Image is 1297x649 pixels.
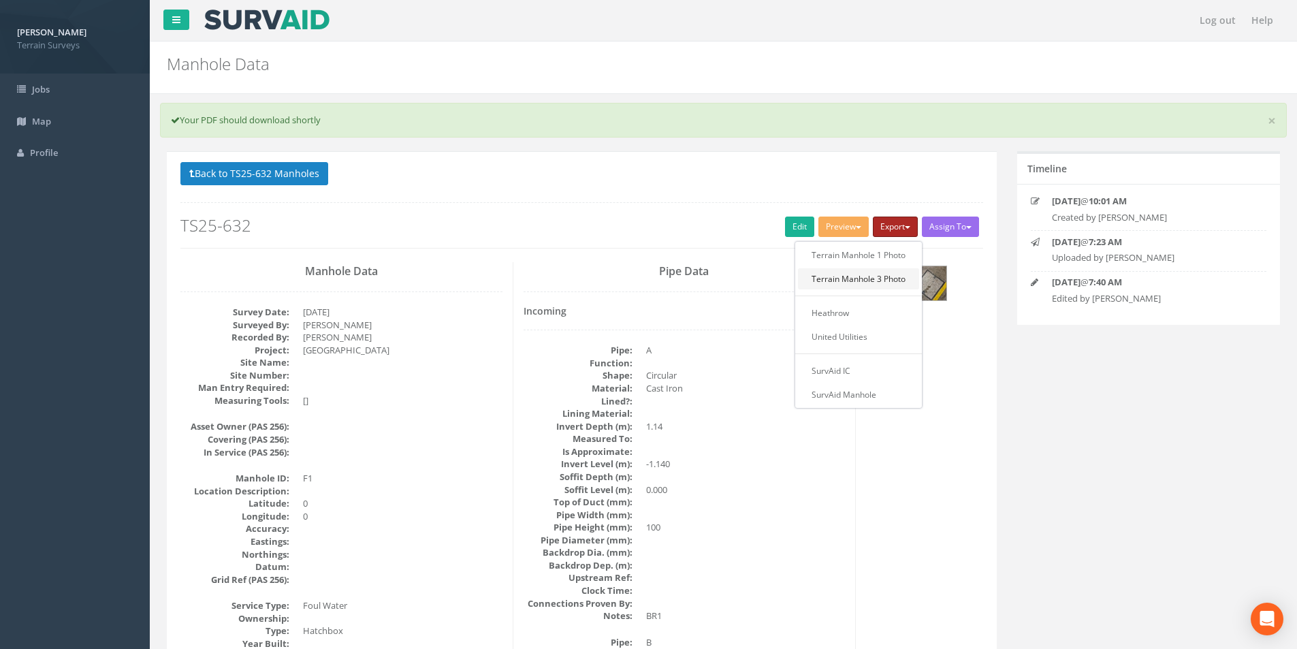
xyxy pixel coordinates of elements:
dt: Soffit Depth (m): [524,471,633,484]
dd: 100 [646,521,846,534]
a: [PERSON_NAME] Terrain Surveys [17,22,133,51]
span: Terrain Surveys [17,39,133,52]
dt: Pipe: [524,636,633,649]
a: Terrain Manhole 3 Photo [798,268,919,289]
button: Assign To [922,217,979,237]
dt: Survey Date: [180,306,289,319]
h3: Pipe Data [524,266,846,278]
dt: Connections Proven By: [524,597,633,610]
dt: Pipe Diameter (mm): [524,534,633,547]
dd: B [646,636,846,649]
dt: Clock Time: [524,584,633,597]
a: United Utilities [798,326,919,347]
span: Jobs [32,83,50,95]
dt: Service Type: [180,599,289,612]
dd: Cast Iron [646,382,846,395]
div: Open Intercom Messenger [1251,603,1283,635]
dt: Project: [180,344,289,357]
dt: Upstream Ref: [524,571,633,584]
button: Preview [818,217,869,237]
dd: Hatchbox [303,624,502,637]
a: × [1268,114,1276,128]
a: Heathrow [798,302,919,323]
dt: Type: [180,624,289,637]
dd: 0 [303,497,502,510]
p: @ [1052,236,1245,249]
dt: Is Approximate: [524,445,633,458]
a: Terrain Manhole 1 Photo [798,244,919,266]
dt: Asset Owner (PAS 256): [180,420,289,433]
a: SurvAid IC [798,360,919,381]
h4: Incoming [524,306,846,316]
dt: Eastings: [180,535,289,548]
button: Back to TS25-632 Manholes [180,162,328,185]
dd: 1.14 [646,420,846,433]
p: Created by [PERSON_NAME] [1052,211,1245,224]
dt: Ownership: [180,612,289,625]
p: Edited by [PERSON_NAME] [1052,292,1245,305]
strong: [PERSON_NAME] [17,26,86,38]
h3: Manhole Data [180,266,502,278]
dt: Pipe Height (mm): [524,521,633,534]
div: Your PDF should download shortly [160,103,1287,138]
dd: Foul Water [303,599,502,612]
dd: [PERSON_NAME] [303,331,502,344]
h5: Timeline [1027,163,1067,174]
dd: F1 [303,472,502,485]
dd: Circular [646,369,846,382]
dt: Manhole ID: [180,472,289,485]
dd: 0.000 [646,484,846,496]
dt: Accuracy: [180,522,289,535]
dt: Recorded By: [180,331,289,344]
dt: Top of Duct (mm): [524,496,633,509]
h2: Manhole Data [167,55,1091,73]
dd: [GEOGRAPHIC_DATA] [303,344,502,357]
dt: Pipe Width (mm): [524,509,633,522]
dt: Notes: [524,610,633,622]
dt: Backdrop Dia. (mm): [524,546,633,559]
dt: Grid Ref (PAS 256): [180,573,289,586]
strong: [DATE] [1052,276,1080,288]
button: Export [873,217,918,237]
dt: Datum: [180,560,289,573]
strong: 7:23 AM [1089,236,1122,248]
strong: 10:01 AM [1089,195,1127,207]
dt: Function: [524,357,633,370]
dt: Lining Material: [524,407,633,420]
img: 560842ab-a36b-47b4-4f23-9594b2335b69_2492ebf2-9ae7-07b3-804b-029649bdd1fe_thumb.jpg [912,266,946,300]
strong: [DATE] [1052,236,1080,248]
dt: Northings: [180,548,289,561]
span: Profile [30,146,58,159]
a: Edit [785,217,814,237]
dt: Location Description: [180,485,289,498]
dt: Longitude: [180,510,289,523]
dd: BR1 [646,610,846,622]
dd: 0 [303,510,502,523]
h2: TS25-632 [180,217,983,234]
strong: [DATE] [1052,195,1080,207]
span: Map [32,115,51,127]
dt: Site Number: [180,369,289,382]
dt: Surveyed By: [180,319,289,332]
strong: 7:40 AM [1089,276,1122,288]
p: Uploaded by [PERSON_NAME] [1052,251,1245,264]
dd: A [646,344,846,357]
dt: Shape: [524,369,633,382]
dt: Backdrop Dep. (m): [524,559,633,572]
dt: Latitude: [180,497,289,510]
dd: [] [303,394,502,407]
dt: In Service (PAS 256): [180,446,289,459]
dt: Invert Depth (m): [524,420,633,433]
dd: -1.140 [646,458,846,471]
dt: Measured To: [524,432,633,445]
dd: [PERSON_NAME] [303,319,502,332]
dt: Invert Level (m): [524,458,633,471]
dt: Site Name: [180,356,289,369]
dt: Soffit Level (m): [524,484,633,496]
p: @ [1052,276,1245,289]
dt: Measuring Tools: [180,394,289,407]
p: @ [1052,195,1245,208]
dd: [DATE] [303,306,502,319]
dt: Pipe: [524,344,633,357]
dt: Man Entry Required: [180,381,289,394]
